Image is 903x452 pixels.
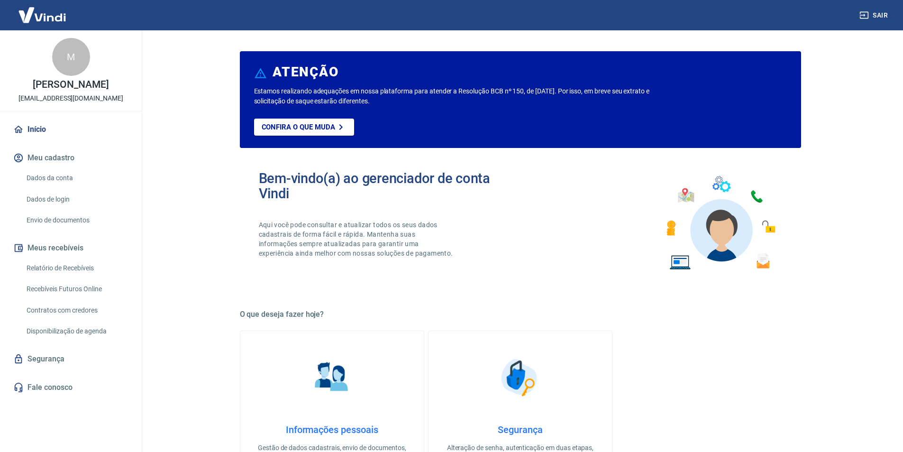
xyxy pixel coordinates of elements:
[11,377,130,398] a: Fale conosco
[255,424,409,435] h4: Informações pessoais
[254,86,680,106] p: Estamos realizando adequações em nossa plataforma para atender a Resolução BCB nº 150, de [DATE]....
[240,310,801,319] h5: O que deseja fazer hoje?
[18,93,123,103] p: [EMAIL_ADDRESS][DOMAIN_NAME]
[23,258,130,278] a: Relatório de Recebíveis
[308,354,356,401] img: Informações pessoais
[273,67,338,77] h6: ATENÇÃO
[254,119,354,136] a: Confira o que muda
[11,238,130,258] button: Meus recebíveis
[259,220,455,258] p: Aqui você pode consultar e atualizar todos os seus dados cadastrais de forma fácil e rápida. Mant...
[11,148,130,168] button: Meu cadastro
[23,211,130,230] a: Envio de documentos
[11,0,73,29] img: Vindi
[23,322,130,341] a: Disponibilização de agenda
[857,7,892,24] button: Sair
[23,301,130,320] a: Contratos com credores
[23,279,130,299] a: Recebíveis Futuros Online
[444,424,597,435] h4: Segurança
[33,80,109,90] p: [PERSON_NAME]
[262,123,335,131] p: Confira o que muda
[11,119,130,140] a: Início
[52,38,90,76] div: M
[496,354,544,401] img: Segurança
[11,349,130,369] a: Segurança
[259,171,520,201] h2: Bem-vindo(a) ao gerenciador de conta Vindi
[658,171,782,276] img: Imagem de um avatar masculino com diversos icones exemplificando as funcionalidades do gerenciado...
[23,190,130,209] a: Dados de login
[23,168,130,188] a: Dados da conta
